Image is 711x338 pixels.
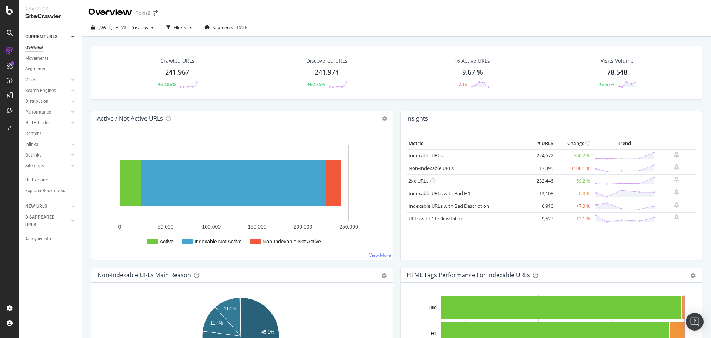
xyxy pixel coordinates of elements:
[407,271,530,279] div: HTML Tags Performance for Indexable URLs
[25,187,65,195] div: Explorer Bookmarks
[525,162,555,174] td: 17,395
[88,6,132,19] div: Overview
[158,224,174,230] text: 50,000
[408,177,428,184] a: 2xx URLs
[25,151,41,159] div: Outlinks
[555,212,592,225] td: +13.1 %
[174,24,186,31] div: Filters
[457,81,467,88] div: -2.16
[525,200,555,212] td: 6,916
[455,57,490,65] div: % Active URLs
[127,22,157,33] button: Previous
[408,190,470,197] a: Indexable URLs with Bad H1
[674,177,679,183] div: bell-plus
[25,65,77,73] a: Segments
[25,87,56,95] div: Search Engines
[525,212,555,225] td: 9,523
[25,235,77,243] a: Analysis Info
[428,305,437,310] text: Title
[25,98,69,105] a: Distribution
[686,313,704,331] div: Open Intercom Messenger
[224,306,236,311] text: 11.1%
[261,329,274,335] text: 45.1%
[555,162,592,174] td: +108.1 %
[97,138,384,254] svg: A chart.
[248,224,267,230] text: 150,000
[202,224,221,230] text: 100,000
[160,239,174,245] text: Active
[163,22,195,33] button: Filters
[25,203,69,210] a: NEW URLS
[674,202,679,208] div: bell-plus
[382,116,387,121] i: Options
[25,162,44,170] div: Sitemaps
[25,213,69,229] a: DISAPPEARED URLS
[555,149,592,162] td: +60.2 %
[25,55,77,62] a: Movements
[201,22,252,33] button: Segments[DATE]
[408,215,463,222] a: URLs with 1 Follow Inlink
[25,130,41,138] div: Content
[406,114,428,124] h4: Insights
[25,119,69,127] a: HTTP Codes
[25,6,76,12] div: Analytics
[555,138,592,149] th: Change
[25,33,69,41] a: CURRENT URLS
[555,174,592,187] td: +59.2 %
[294,224,313,230] text: 200,000
[555,200,592,212] td: +7.0 %
[25,44,43,52] div: Overview
[592,138,657,149] th: Trend
[97,271,191,279] div: Non-Indexable URLs Main Reason
[525,174,555,187] td: 232,446
[213,24,233,31] span: Segments
[462,68,483,77] div: 9.67 %
[194,239,242,245] text: Indexable Not Active
[98,24,113,30] span: 2025 Oct. 2nd
[25,108,51,116] div: Performance
[25,213,63,229] div: DISAPPEARED URLS
[88,22,121,33] button: [DATE]
[25,98,49,105] div: Distribution
[121,24,127,30] span: vs
[25,76,69,84] a: Visits
[118,224,121,230] text: 0
[408,165,454,171] a: Non-Indexable URLs
[555,187,592,200] td: -0.0 %
[674,214,679,220] div: bell-plus
[599,81,614,88] div: +6.67%
[25,55,49,62] div: Movements
[408,152,443,159] a: Indexable URLs
[210,321,223,326] text: 11.4%
[25,162,69,170] a: Sitemaps
[25,87,69,95] a: Search Engines
[369,252,391,258] a: View More
[25,141,69,148] a: Inlinks
[263,239,321,245] text: Non-Indexable Not Active
[25,65,45,73] div: Segments
[306,57,347,65] div: Discovered URLs
[97,114,163,124] h4: Active / Not Active URLs
[25,235,51,243] div: Analysis Info
[674,152,679,158] div: bell-plus
[25,12,76,21] div: SiteCrawler
[431,331,437,336] text: H1
[407,138,525,149] th: Metric
[25,203,47,210] div: NEW URLS
[236,24,249,31] div: [DATE]
[165,68,189,77] div: 241,967
[25,187,77,195] a: Explorer Bookmarks
[25,44,77,52] a: Overview
[25,176,48,184] div: Url Explorer
[381,273,387,278] div: gear
[135,9,150,17] div: Point2
[307,81,325,88] div: +62.85%
[25,141,38,148] div: Inlinks
[601,57,634,65] div: Visits Volume
[25,176,77,184] a: Url Explorer
[25,119,50,127] div: HTTP Codes
[158,81,176,88] div: +62.86%
[525,138,555,149] th: # URLS
[25,76,36,84] div: Visits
